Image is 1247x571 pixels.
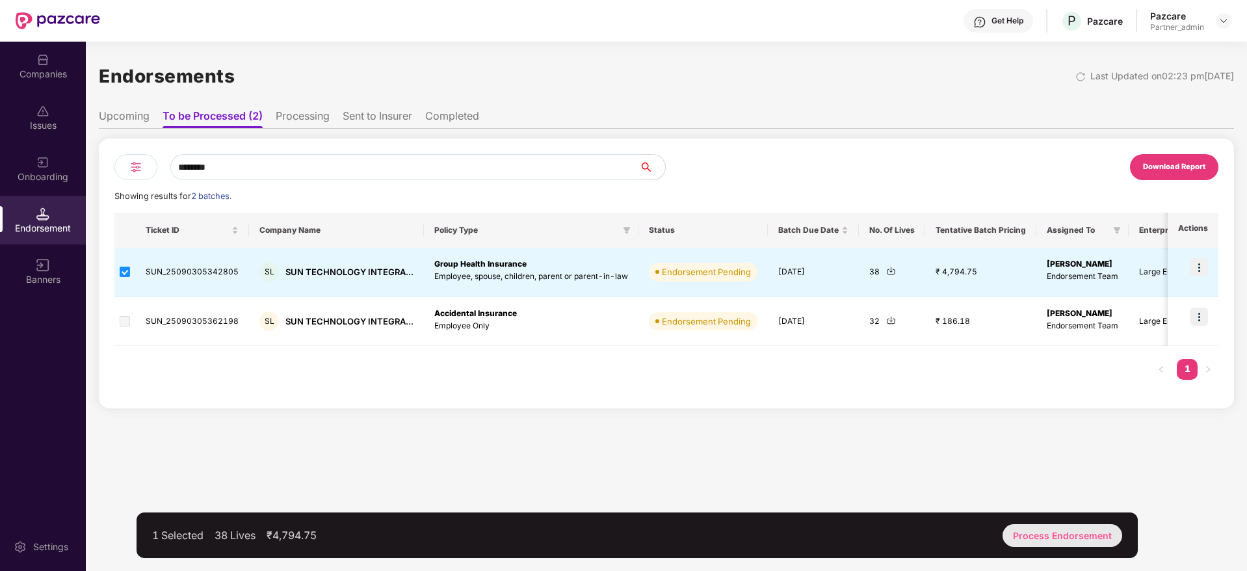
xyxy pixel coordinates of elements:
[152,529,203,542] div: 1 Selected
[128,159,144,175] img: svg+xml;base64,PHN2ZyB4bWxucz0iaHR0cDovL3d3dy53My5vcmcvMjAwMC9zdmciIHdpZHRoPSIyNCIgaGVpZ2h0PSIyNC...
[249,213,424,248] th: Company Name
[267,529,317,542] div: ₹4,794.75
[925,248,1036,297] td: ₹ 4,794.75
[886,315,896,325] img: svg+xml;base64,PHN2ZyBpZD0iRG93bmxvYWQtMjR4MjQiIHhtbG5zPSJodHRwOi8vd3d3LnczLm9yZy8yMDAwL3N2ZyIgd2...
[1157,365,1165,373] span: left
[1129,297,1221,347] td: Large Enterprise
[1150,10,1204,22] div: Pazcare
[434,308,517,318] b: Accidental Insurance
[1198,359,1218,380] button: right
[768,297,859,347] td: [DATE]
[135,248,249,297] td: SUN_25090305342805
[869,266,915,278] div: 38
[1047,259,1112,269] b: [PERSON_NAME]
[973,16,986,29] img: svg+xml;base64,PHN2ZyBpZD0iSGVscC0zMngzMiIgeG1sbnM9Imh0dHA6Ly93d3cudzMub3JnLzIwMDAvc3ZnIiB3aWR0aD...
[16,12,100,29] img: New Pazcare Logo
[1087,15,1123,27] div: Pazcare
[259,262,279,282] div: SL
[1177,359,1198,378] a: 1
[1047,225,1108,235] span: Assigned To
[1003,524,1122,547] div: Process Endorsement
[620,222,633,238] span: filter
[662,265,751,278] div: Endorsement Pending
[14,540,27,553] img: svg+xml;base64,PHN2ZyBpZD0iU2V0dGluZy0yMHgyMCIgeG1sbnM9Imh0dHA6Ly93d3cudzMub3JnLzIwMDAvc3ZnIiB3aW...
[768,248,859,297] td: [DATE]
[191,191,231,201] span: 2 batches.
[135,213,249,248] th: Ticket ID
[99,62,235,90] h1: Endorsements
[36,53,49,66] img: svg+xml;base64,PHN2ZyBpZD0iQ29tcGFuaWVzIiB4bWxucz0iaHR0cDovL3d3dy53My5vcmcvMjAwMC9zdmciIHdpZHRoPS...
[638,162,665,172] span: search
[1190,308,1208,326] img: icon
[36,259,49,272] img: svg+xml;base64,PHN2ZyB3aWR0aD0iMTYiIGhlaWdodD0iMTYiIHZpZXdCb3g9IjAgMCAxNiAxNiIgZmlsbD0ibm9uZSIgeG...
[1047,320,1118,332] p: Endorsement Team
[146,225,229,235] span: Ticket ID
[638,154,666,180] button: search
[36,105,49,118] img: svg+xml;base64,PHN2ZyBpZD0iSXNzdWVzX2Rpc2FibGVkIiB4bWxucz0iaHR0cDovL3d3dy53My5vcmcvMjAwMC9zdmciIH...
[1198,359,1218,380] li: Next Page
[623,226,631,234] span: filter
[285,315,413,328] div: SUN TECHNOLOGY INTEGRA...
[1204,365,1212,373] span: right
[99,109,150,128] li: Upcoming
[662,315,751,328] div: Endorsement Pending
[1068,13,1076,29] span: P
[425,109,479,128] li: Completed
[1090,69,1234,83] div: Last Updated on 02:23 pm[DATE]
[925,213,1036,248] th: Tentative Batch Pricing
[114,191,231,201] span: Showing results for
[276,109,330,128] li: Processing
[1139,225,1200,235] span: Enterprise Type
[869,315,915,328] div: 32
[886,266,896,276] img: svg+xml;base64,PHN2ZyBpZD0iRG93bmxvYWQtMjR4MjQiIHhtbG5zPSJodHRwOi8vd3d3LnczLm9yZy8yMDAwL3N2ZyIgd2...
[859,213,925,248] th: No. Of Lives
[1075,72,1086,82] img: svg+xml;base64,PHN2ZyBpZD0iUmVsb2FkLTMyeDMyIiB4bWxucz0iaHR0cDovL3d3dy53My5vcmcvMjAwMC9zdmciIHdpZH...
[163,109,263,128] li: To be Processed (2)
[1113,226,1121,234] span: filter
[434,320,628,332] p: Employee Only
[778,225,839,235] span: Batch Due Date
[36,207,49,220] img: svg+xml;base64,PHN2ZyB3aWR0aD0iMTQuNSIgaGVpZ2h0PSIxNC41IiB2aWV3Qm94PSIwIDAgMTYgMTYiIGZpbGw9Im5vbm...
[991,16,1023,26] div: Get Help
[1151,359,1172,380] li: Previous Page
[434,259,527,269] b: Group Health Insurance
[1218,16,1229,26] img: svg+xml;base64,PHN2ZyBpZD0iRHJvcGRvd24tMzJ4MzIiIHhtbG5zPSJodHRwOi8vd3d3LnczLm9yZy8yMDAwL3N2ZyIgd2...
[1110,222,1123,238] span: filter
[638,213,768,248] th: Status
[1151,359,1172,380] button: left
[925,297,1036,347] td: ₹ 186.18
[29,540,72,553] div: Settings
[1129,248,1221,297] td: Large Enterprise
[434,271,628,283] p: Employee, spouse, children, parent or parent-in-law
[1177,359,1198,380] li: 1
[343,109,412,128] li: Sent to Insurer
[1168,213,1218,248] th: Actions
[36,156,49,169] img: svg+xml;base64,PHN2ZyB3aWR0aD0iMjAiIGhlaWdodD0iMjAiIHZpZXdCb3g9IjAgMCAyMCAyMCIgZmlsbD0ibm9uZSIgeG...
[1190,258,1208,276] img: icon
[1047,308,1112,318] b: [PERSON_NAME]
[1047,271,1118,283] p: Endorsement Team
[434,225,618,235] span: Policy Type
[1150,22,1204,33] div: Partner_admin
[259,312,279,331] div: SL
[768,213,859,248] th: Batch Due Date
[285,266,413,278] div: SUN TECHNOLOGY INTEGRA...
[135,297,249,347] td: SUN_25090305362198
[1143,161,1205,173] div: Download Report
[215,529,256,542] div: 38 Lives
